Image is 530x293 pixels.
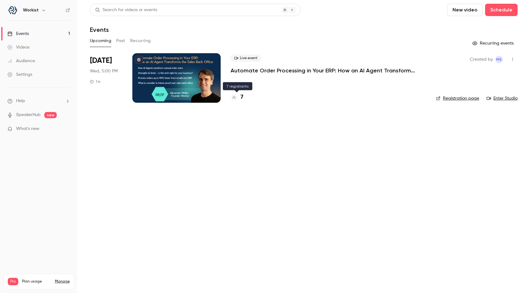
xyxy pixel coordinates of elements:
div: Audience [7,58,35,64]
div: Videos [7,44,29,50]
div: Search for videos or events [95,7,157,13]
img: Workist [8,5,18,15]
span: new [44,112,57,118]
button: Recurring events [470,38,518,48]
span: MS [496,56,502,63]
span: Plan usage [22,279,51,284]
div: 1 h [90,79,100,84]
a: SpeakerHub [16,112,41,118]
iframe: Noticeable Trigger [63,126,70,132]
a: Registration page [436,95,479,101]
h4: 7 [241,93,243,101]
span: [DATE] [90,56,112,66]
li: help-dropdown-opener [7,98,70,104]
span: What's new [16,126,39,132]
span: Live event [231,54,261,62]
button: New video [447,4,483,16]
div: Settings [7,71,32,78]
a: Enter Studio [487,95,518,101]
span: Wed, 5:00 PM [90,68,118,74]
a: 7 [231,93,243,101]
div: Sep 17 Wed, 5:00 PM (Europe/Berlin) [90,53,122,103]
div: Events [7,31,29,37]
h6: Workist [23,7,39,13]
button: Recurring [130,36,151,46]
button: Upcoming [90,36,111,46]
button: Schedule [485,4,518,16]
span: Max Sauermilch [495,56,503,63]
button: Past [116,36,125,46]
span: Created by [470,56,493,63]
a: Automate Order Processing in Your ERP: How an AI Agent Transforms the Sales Back Office [231,67,417,74]
h1: Events [90,26,109,33]
span: Pro [8,278,18,285]
a: Manage [55,279,70,284]
span: Help [16,98,25,104]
